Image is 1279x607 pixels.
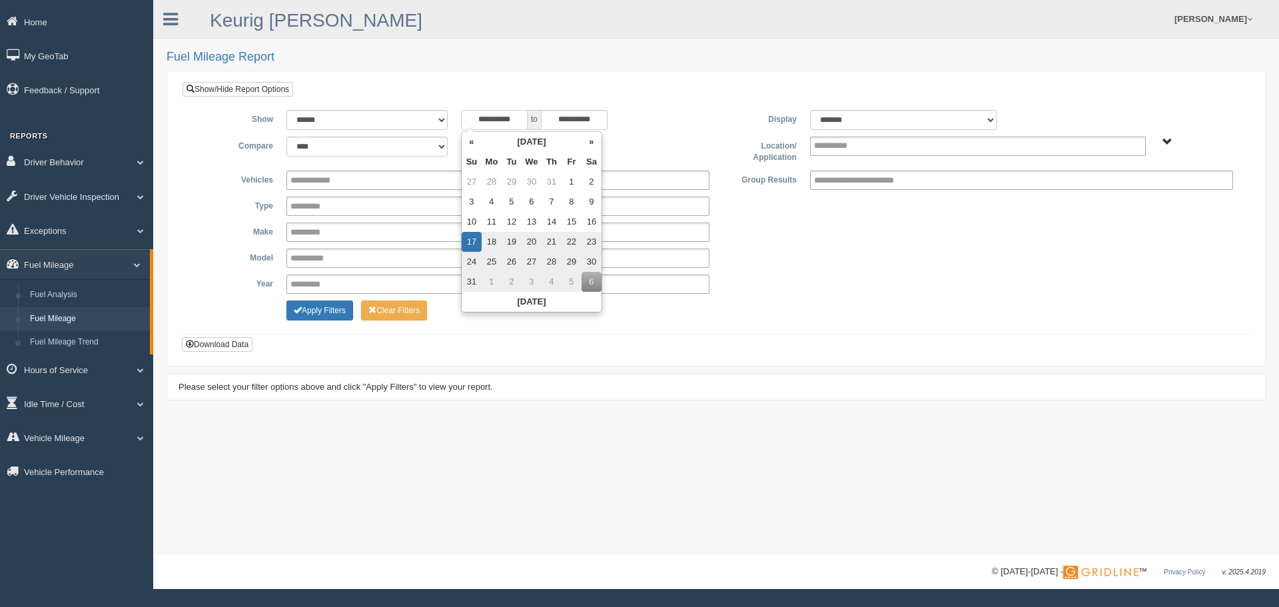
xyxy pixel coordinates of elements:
td: 30 [582,252,602,272]
td: 5 [562,272,582,292]
th: [DATE] [462,292,602,312]
td: 1 [562,172,582,192]
td: 29 [502,172,522,192]
img: Gridline [1063,566,1138,579]
td: 22 [562,232,582,252]
th: Su [462,152,482,172]
td: 3 [522,272,542,292]
th: Mo [482,152,502,172]
button: Download Data [182,337,252,352]
td: 31 [542,172,562,192]
label: Compare [193,137,280,153]
label: Type [193,197,280,213]
td: 6 [522,192,542,212]
td: 1 [482,272,502,292]
button: Change Filter Options [361,301,427,320]
td: 3 [462,192,482,212]
td: 14 [542,212,562,232]
span: v. 2025.4.2019 [1222,568,1266,576]
td: 4 [482,192,502,212]
td: 27 [462,172,482,192]
button: Change Filter Options [286,301,353,320]
td: 25 [482,252,502,272]
td: 2 [502,272,522,292]
td: 6 [582,272,602,292]
td: 27 [522,252,542,272]
div: © [DATE]-[DATE] - ™ [992,565,1266,579]
td: 19 [502,232,522,252]
td: 16 [582,212,602,232]
a: Privacy Policy [1164,568,1205,576]
td: 5 [502,192,522,212]
td: 21 [542,232,562,252]
th: We [522,152,542,172]
th: Fr [562,152,582,172]
label: Make [193,223,280,239]
td: 9 [582,192,602,212]
a: Show/Hide Report Options [183,82,293,97]
td: 8 [562,192,582,212]
label: Display [716,110,803,126]
th: [DATE] [482,132,582,152]
th: » [582,132,602,152]
td: 2 [582,172,602,192]
span: to [528,110,541,130]
a: Fuel Mileage [24,307,150,331]
td: 18 [482,232,502,252]
label: Group Results [716,171,803,187]
label: Show [193,110,280,126]
label: Year [193,275,280,291]
td: 29 [562,252,582,272]
td: 20 [522,232,542,252]
a: Fuel Mileage Trend [24,330,150,354]
td: 31 [462,272,482,292]
td: 17 [462,232,482,252]
td: 4 [542,272,562,292]
td: 7 [542,192,562,212]
td: 28 [482,172,502,192]
label: Model [193,249,280,265]
h2: Fuel Mileage Report [167,51,1266,64]
th: Th [542,152,562,172]
td: 12 [502,212,522,232]
td: 30 [522,172,542,192]
td: 23 [582,232,602,252]
a: Keurig [PERSON_NAME] [210,10,422,31]
label: Location/ Application [716,137,803,164]
td: 26 [502,252,522,272]
td: 13 [522,212,542,232]
span: Please select your filter options above and click "Apply Filters" to view your report. [179,382,493,392]
a: Fuel Analysis [24,283,150,307]
td: 15 [562,212,582,232]
th: Sa [582,152,602,172]
td: 24 [462,252,482,272]
td: 11 [482,212,502,232]
td: 28 [542,252,562,272]
th: Tu [502,152,522,172]
td: 10 [462,212,482,232]
th: « [462,132,482,152]
label: Vehicles [193,171,280,187]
